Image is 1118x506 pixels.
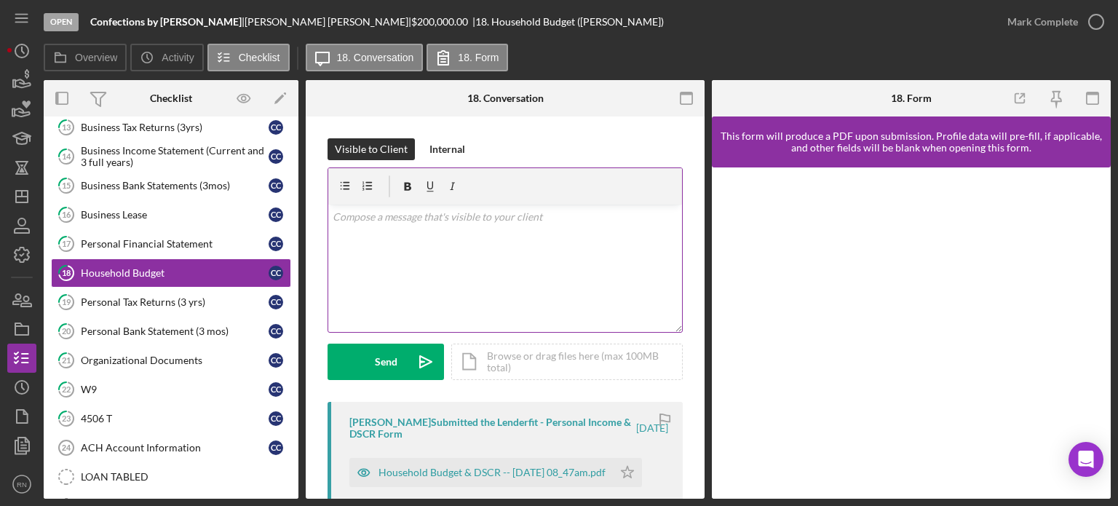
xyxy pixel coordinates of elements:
[467,92,544,104] div: 18. Conversation
[269,382,283,397] div: C C
[269,266,283,280] div: C C
[51,113,291,142] a: 13Business Tax Returns (3yrs)CC
[7,470,36,499] button: RN
[427,44,508,71] button: 18. Form
[726,182,1098,484] iframe: Lenderfit form
[349,458,642,487] button: Household Budget & DSCR -- [DATE] 08_47am.pdf
[62,181,71,190] tspan: 15
[51,433,291,462] a: 24ACH Account InformationCC
[51,317,291,346] a: 20Personal Bank Statement (3 mos)CC
[62,414,71,423] tspan: 23
[162,52,194,63] label: Activity
[62,326,71,336] tspan: 20
[81,209,269,221] div: Business Lease
[269,295,283,309] div: C C
[81,355,269,366] div: Organizational Documents
[349,416,634,440] div: [PERSON_NAME] Submitted the Lenderfit - Personal Income & DSCR Form
[81,325,269,337] div: Personal Bank Statement (3 mos)
[62,268,71,277] tspan: 18
[1007,7,1078,36] div: Mark Complete
[81,384,269,395] div: W9
[378,467,606,478] div: Household Budget & DSCR -- [DATE] 08_47am.pdf
[81,238,269,250] div: Personal Financial Statement
[269,120,283,135] div: C C
[51,404,291,433] a: 234506 TCC
[62,239,71,248] tspan: 17
[62,355,71,365] tspan: 21
[81,471,290,483] div: LOAN TABLED
[269,178,283,193] div: C C
[81,122,269,133] div: Business Tax Returns (3yrs)
[51,375,291,404] a: 22W9CC
[51,288,291,317] a: 19Personal Tax Returns (3 yrs)CC
[81,145,269,168] div: Business Income Statement (Current and 3 full years)
[269,149,283,164] div: C C
[375,344,397,380] div: Send
[269,411,283,426] div: C C
[51,258,291,288] a: 18Household BudgetCC
[90,15,242,28] b: Confections by [PERSON_NAME]
[472,16,664,28] div: | 18. Household Budget ([PERSON_NAME])
[636,422,668,434] time: 2025-07-03 12:47
[269,207,283,222] div: C C
[51,200,291,229] a: 16Business LeaseCC
[81,442,269,454] div: ACH Account Information
[81,267,269,279] div: Household Budget
[306,44,424,71] button: 18. Conversation
[422,138,472,160] button: Internal
[239,52,280,63] label: Checklist
[337,52,414,63] label: 18. Conversation
[245,16,411,28] div: [PERSON_NAME] [PERSON_NAME] |
[51,142,291,171] a: 14Business Income Statement (Current and 3 full years)CC
[51,346,291,375] a: 21Organizational DocumentsCC
[891,92,932,104] div: 18. Form
[62,443,71,452] tspan: 24
[719,130,1103,154] div: This form will produce a PDF upon submission. Profile data will pre-fill, if applicable, and othe...
[269,324,283,339] div: C C
[81,296,269,308] div: Personal Tax Returns (3 yrs)
[81,413,269,424] div: 4506 T
[62,384,71,394] tspan: 22
[269,440,283,455] div: C C
[328,344,444,380] button: Send
[51,462,291,491] a: LOAN TABLED
[130,44,203,71] button: Activity
[1069,442,1103,477] div: Open Intercom Messenger
[328,138,415,160] button: Visible to Client
[17,481,27,489] text: RN
[269,353,283,368] div: C C
[62,122,71,132] tspan: 13
[44,13,79,31] div: Open
[62,297,71,307] tspan: 19
[458,52,499,63] label: 18. Form
[150,92,192,104] div: Checklist
[207,44,290,71] button: Checklist
[75,52,117,63] label: Overview
[429,138,465,160] div: Internal
[44,44,127,71] button: Overview
[90,16,245,28] div: |
[62,210,71,219] tspan: 16
[269,237,283,251] div: C C
[993,7,1111,36] button: Mark Complete
[411,16,472,28] div: $200,000.00
[51,229,291,258] a: 17Personal Financial StatementCC
[51,171,291,200] a: 15Business Bank Statements (3mos)CC
[81,180,269,191] div: Business Bank Statements (3mos)
[62,151,71,161] tspan: 14
[335,138,408,160] div: Visible to Client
